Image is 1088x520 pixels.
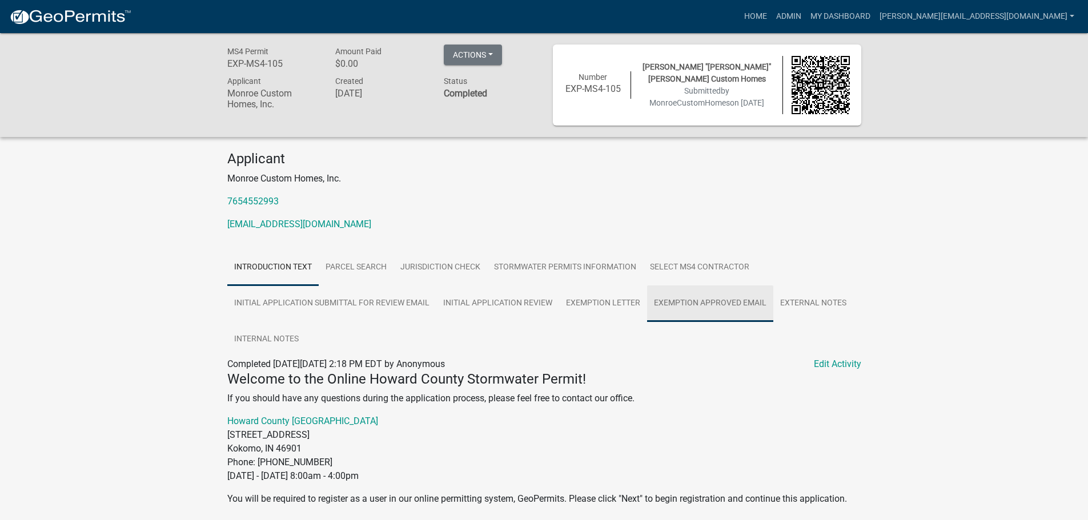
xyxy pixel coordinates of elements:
span: Submitted on [DATE] [649,86,764,107]
a: Howard County [GEOGRAPHIC_DATA] [227,416,378,426]
p: Monroe Custom Homes, Inc. [227,172,861,186]
a: Exemption Letter [559,285,647,322]
a: Stormwater Permits Information [487,249,643,286]
span: Applicant [227,76,261,86]
h4: Applicant [227,151,861,167]
h4: Welcome to the Online Howard County Stormwater Permit! [227,371,861,388]
span: Created [335,76,363,86]
a: Select MS4 Contractor [643,249,756,286]
a: Home [740,6,772,27]
p: [STREET_ADDRESS] Kokomo, IN 46901 Phone: [PHONE_NUMBER] [DATE] - [DATE] 8:00am - 4:00pm [227,414,861,483]
a: [EMAIL_ADDRESS][DOMAIN_NAME] [227,219,371,229]
a: Introduction Text [227,249,319,286]
h6: [DATE] [335,88,427,99]
a: Parcel search [319,249,394,286]
span: Completed [DATE][DATE] 2:18 PM EDT by Anonymous [227,358,445,369]
span: [PERSON_NAME] "[PERSON_NAME]" [PERSON_NAME] Custom Homes [643,62,771,83]
h6: Monroe Custom Homes, Inc. [227,88,319,110]
a: Admin [772,6,806,27]
img: QR code [792,56,850,114]
a: My Dashboard [806,6,875,27]
span: MS4 Permit [227,47,268,56]
span: Number [579,72,607,82]
a: External Notes [773,285,853,322]
button: Actions [444,45,502,65]
h6: $0.00 [335,58,427,69]
p: You will be required to register as a user in our online permitting system, GeoPermits. Please cl... [227,492,861,506]
span: Amount Paid [335,47,382,56]
a: Internal Notes [227,321,306,358]
h6: EXP-MS4-105 [564,83,623,94]
a: Edit Activity [814,357,861,371]
a: [PERSON_NAME][EMAIL_ADDRESS][DOMAIN_NAME] [875,6,1079,27]
span: Status [444,76,467,86]
h6: EXP-MS4-105 [227,58,319,69]
a: Initial Application Submittal for Review Email [227,285,436,322]
a: Exemption Approved Email [647,285,773,322]
a: Jurisdiction Check [394,249,487,286]
p: If you should have any questions during the application process, please feel free to contact our ... [227,392,861,405]
a: Initial Application Review [436,285,559,322]
a: 7654552993 [227,196,279,207]
strong: Completed [444,88,487,99]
